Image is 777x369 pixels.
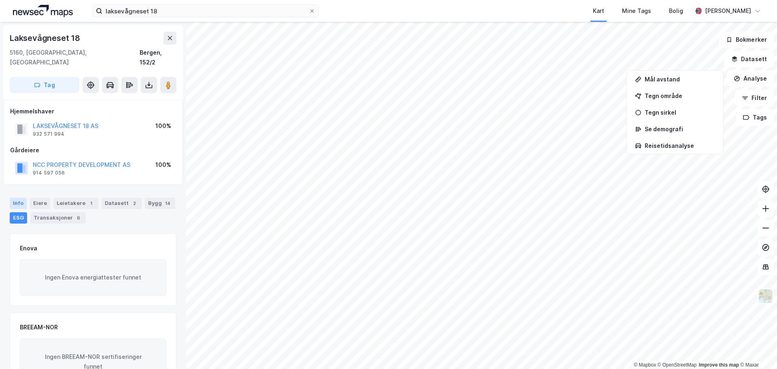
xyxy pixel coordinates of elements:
[20,259,166,296] div: Ingen Enova energiattester funnet
[10,145,176,155] div: Gårdeiere
[30,212,86,224] div: Transaksjoner
[130,199,138,207] div: 2
[20,322,58,332] div: BREEAM-NOR
[13,5,73,17] img: logo.a4113a55bc3d86da70a041830d287a7e.svg
[10,32,82,45] div: Laksevågneset 18
[10,107,176,116] div: Hjemmelshaver
[634,362,656,368] a: Mapbox
[699,362,739,368] a: Improve this map
[163,199,172,207] div: 14
[705,6,751,16] div: [PERSON_NAME]
[155,160,171,170] div: 100%
[658,362,697,368] a: OpenStreetMap
[155,121,171,131] div: 100%
[33,131,64,137] div: 932 571 994
[758,288,773,304] img: Z
[622,6,651,16] div: Mine Tags
[736,109,774,126] button: Tags
[87,199,95,207] div: 1
[719,32,774,48] button: Bokmerker
[669,6,683,16] div: Bolig
[645,92,715,99] div: Tegn område
[727,70,774,87] button: Analyse
[735,90,774,106] button: Filter
[645,76,715,83] div: Mål avstand
[10,48,140,67] div: 5160, [GEOGRAPHIC_DATA], [GEOGRAPHIC_DATA]
[102,5,309,17] input: Søk på adresse, matrikkel, gårdeiere, leietakere eller personer
[737,330,777,369] iframe: Chat Widget
[645,142,715,149] div: Reisetidsanalyse
[10,212,27,224] div: ESG
[53,198,98,209] div: Leietakere
[30,198,50,209] div: Eiere
[102,198,142,209] div: Datasett
[10,198,27,209] div: Info
[20,243,37,253] div: Enova
[724,51,774,67] button: Datasett
[645,109,715,116] div: Tegn sirkel
[33,170,65,176] div: 914 597 056
[10,77,79,93] button: Tag
[145,198,175,209] div: Bygg
[140,48,176,67] div: Bergen, 152/2
[645,126,715,132] div: Se demografi
[74,214,83,222] div: 6
[593,6,604,16] div: Kart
